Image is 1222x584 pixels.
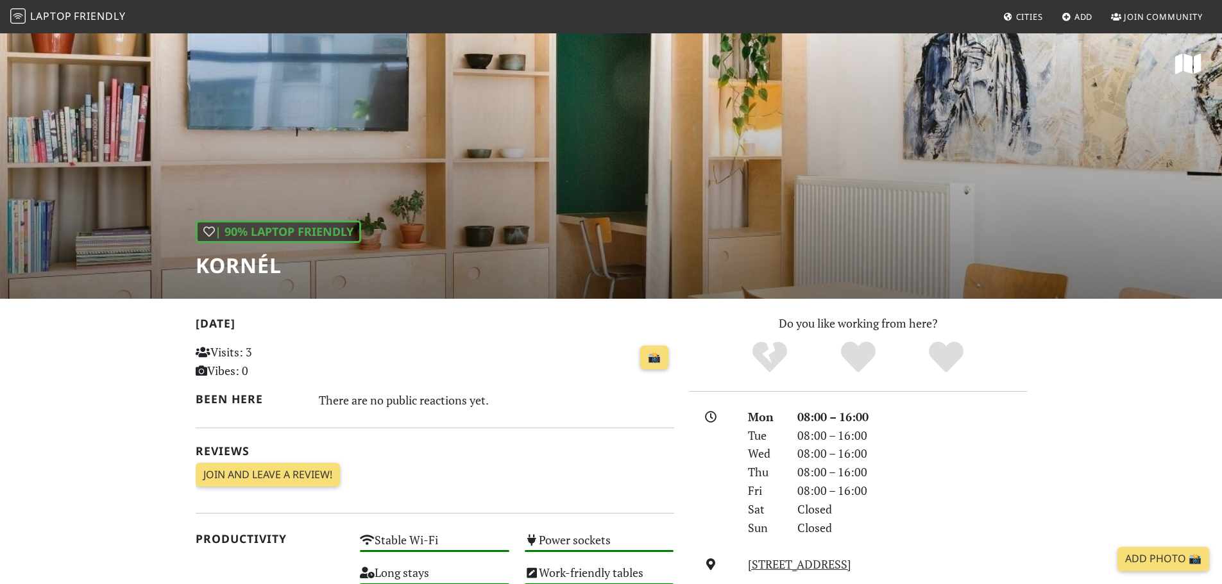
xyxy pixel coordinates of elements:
[1106,5,1208,28] a: Join Community
[790,426,1035,445] div: 08:00 – 16:00
[740,519,789,537] div: Sun
[726,340,814,375] div: No
[790,519,1035,537] div: Closed
[640,346,668,370] a: 📸
[196,253,361,278] h1: Kornél
[740,408,789,426] div: Mon
[10,6,126,28] a: LaptopFriendly LaptopFriendly
[196,532,345,546] h2: Productivity
[740,444,789,463] div: Wed
[10,8,26,24] img: LaptopFriendly
[196,463,340,487] a: Join and leave a review!
[690,314,1027,333] p: Do you like working from here?
[790,481,1035,500] div: 08:00 – 16:00
[790,408,1035,426] div: 08:00 – 16:00
[790,463,1035,481] div: 08:00 – 16:00
[740,463,789,481] div: Thu
[740,500,789,519] div: Sat
[1124,11,1203,22] span: Join Community
[196,221,361,243] div: | 90% Laptop Friendly
[319,390,674,410] div: There are no public reactions yet.
[352,530,517,562] div: Stable Wi-Fi
[1117,547,1209,571] a: Add Photo 📸
[196,343,345,380] p: Visits: 3 Vibes: 0
[748,556,851,572] a: [STREET_ADDRESS]
[998,5,1048,28] a: Cities
[1074,11,1093,22] span: Add
[30,9,72,23] span: Laptop
[814,340,903,375] div: Yes
[740,481,789,500] div: Fri
[517,530,682,562] div: Power sockets
[196,444,674,458] h2: Reviews
[74,9,125,23] span: Friendly
[1057,5,1098,28] a: Add
[790,444,1035,463] div: 08:00 – 16:00
[196,392,304,406] h2: Been here
[1016,11,1043,22] span: Cities
[790,500,1035,519] div: Closed
[740,426,789,445] div: Tue
[902,340,990,375] div: Definitely!
[196,317,674,335] h2: [DATE]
